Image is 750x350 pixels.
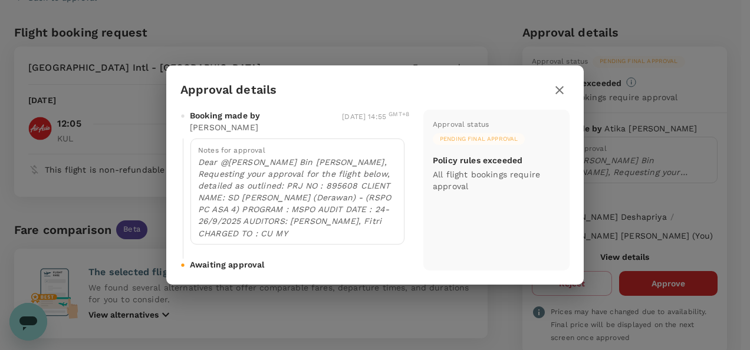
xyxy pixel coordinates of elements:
p: [PERSON_NAME] [190,121,258,133]
div: Approval status [433,119,489,131]
p: All flight bookings require approval [433,169,560,192]
span: Notes for approval [198,146,265,154]
h3: Approval details [180,83,277,97]
span: [DATE] 14:55 [342,113,409,121]
p: Dear @[PERSON_NAME] Bin [PERSON_NAME], Requesting your approval for the flight below, detailed as... [198,156,397,239]
p: Policy rules exceeded [433,154,522,166]
span: Awaiting approval [190,259,265,270]
sup: GMT+8 [389,111,409,117]
span: Booking made by [190,110,260,121]
span: Pending final approval [433,135,525,143]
